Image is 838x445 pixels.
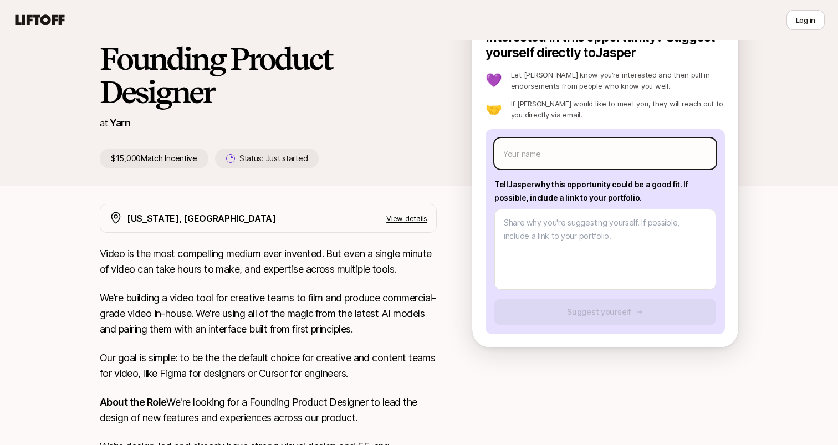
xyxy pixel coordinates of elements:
strong: About the Role [100,396,166,408]
span: Just started [266,154,308,163]
p: If [PERSON_NAME] would like to meet you, they will reach out to you directly via email. [511,98,725,120]
p: Let [PERSON_NAME] know you’re interested and then pull in endorsements from people who know you w... [511,69,725,91]
p: Interested in this opportunity? Suggest yourself directly to Jasper [486,29,725,60]
p: at [100,116,108,130]
p: Video is the most compelling medium ever invented. But even a single minute of video can take hou... [100,246,437,277]
p: We’re building a video tool for creative teams to film and produce commercial-grade video in-hous... [100,290,437,337]
p: View details [386,213,427,224]
p: $15,000 Match Incentive [100,149,208,168]
button: Log in [786,10,825,30]
p: 💜 [486,74,502,87]
a: Yarn [110,117,130,129]
p: Status: [239,152,308,165]
p: We're looking for a Founding Product Designer to lead the design of new features and experiences ... [100,395,437,426]
p: 🤝 [486,103,502,116]
p: Tell Jasper why this opportunity could be a good fit . If possible, include a link to your portfo... [494,178,716,204]
p: Our goal is simple: to be the the default choice for creative and content teams for video, like F... [100,350,437,381]
h1: Founding Product Designer [100,42,437,109]
p: [US_STATE], [GEOGRAPHIC_DATA] [127,211,276,226]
